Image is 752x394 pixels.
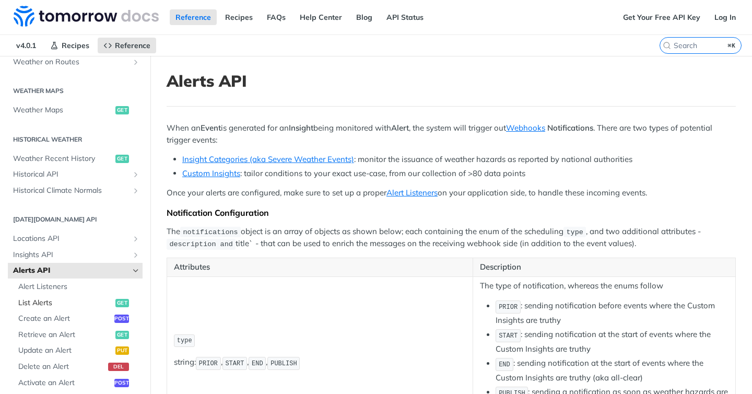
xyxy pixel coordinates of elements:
strong: Event [201,123,221,133]
a: Insight Categories (aka Severe Weather Events) [182,154,354,164]
span: Weather Recent History [13,154,113,164]
span: Weather Maps [13,105,113,115]
strong: Insight [289,123,313,133]
a: Retrieve an Alertget [13,327,143,343]
p: The type of notification, whereas the enums follow [480,280,728,292]
span: Historical Climate Normals [13,186,129,196]
a: Reference [170,9,217,25]
a: Historical Climate NormalsShow subpages for Historical Climate Normals [8,183,143,199]
span: type [177,337,192,344]
h2: Weather Maps [8,86,143,96]
a: API Status [381,9,429,25]
a: Weather on RoutesShow subpages for Weather on Routes [8,54,143,70]
span: List Alerts [18,298,113,308]
span: post [114,379,129,387]
img: Tomorrow.io Weather API Docs [14,6,159,27]
p: Description [480,261,728,273]
button: Hide subpages for Alerts API [132,266,140,275]
span: Locations API [13,234,129,244]
span: Delete an Alert [18,362,105,372]
span: PRIOR [199,360,218,367]
a: Alert Listeners [13,279,143,295]
li: : tailor conditions to your exact use-case, from our collection of >80 data points [182,168,736,180]
span: get [115,106,129,114]
p: Once your alerts are configured, make sure to set up a proper on your application side, to handle... [167,187,736,199]
span: END [499,361,510,368]
button: Show subpages for Historical API [132,170,140,179]
span: get [115,331,129,339]
span: type [567,228,583,236]
span: put [115,346,129,355]
p: Attributes [174,261,466,273]
span: Alerts API [13,265,129,276]
span: Alert Listeners [18,282,140,292]
button: Show subpages for Insights API [132,251,140,259]
a: Insights APIShow subpages for Insights API [8,247,143,263]
span: del [108,363,129,371]
a: Historical APIShow subpages for Historical API [8,167,143,182]
a: Update an Alertput [13,343,143,358]
h2: [DATE][DOMAIN_NAME] API [8,215,143,224]
a: Recipes [44,38,95,53]
p: When an is generated for an being monitored with , the system will trigger out . There are two ty... [167,122,736,146]
svg: Search [663,41,671,50]
span: get [115,155,129,163]
a: Activate an Alertpost [13,375,143,391]
a: Log In [709,9,742,25]
strong: Alert [391,123,409,133]
span: Recipes [62,41,89,50]
a: Delete an Alertdel [13,359,143,375]
a: Recipes [219,9,258,25]
li: : monitor the issuance of weather hazards as reported by national authorities [182,154,736,166]
span: notifications [183,228,238,236]
button: Show subpages for Historical Climate Normals [132,187,140,195]
span: Weather on Routes [13,57,129,67]
span: post [114,315,129,323]
a: Get Your Free API Key [617,9,706,25]
span: get [115,299,129,307]
span: Create an Alert [18,314,112,324]
a: Custom Insights [182,168,240,178]
a: Create an Alertpost [13,311,143,327]
button: Show subpages for Weather on Routes [132,58,140,66]
h2: Historical Weather [8,135,143,144]
a: Alerts APIHide subpages for Alerts API [8,263,143,279]
span: START [225,360,244,367]
span: Insights API [13,250,129,260]
button: Show subpages for Locations API [132,235,140,243]
a: Alert Listeners [386,188,438,198]
p: string: , , , [174,356,466,371]
span: v4.0.1 [10,38,42,53]
a: Webhooks [506,123,545,133]
h1: Alerts API [167,72,736,90]
a: Weather Recent Historyget [8,151,143,167]
span: PRIOR [499,304,518,311]
li: : sending notification before events where the Custom Insights are truthy [496,299,728,326]
a: Locations APIShow subpages for Locations API [8,231,143,247]
span: END [252,360,263,367]
a: Blog [350,9,378,25]
a: Help Center [294,9,348,25]
div: Notification Configuration [167,207,736,218]
span: PUBLISH [271,360,297,367]
span: START [499,332,518,340]
span: Retrieve an Alert [18,330,113,340]
a: FAQs [261,9,291,25]
p: The object is an array of objects as shown below; each containing the enum of the scheduling , an... [167,226,736,250]
span: description and [169,240,233,248]
li: : sending notification at the start of events where the Custom Insights are truthy (aka all-clear) [496,357,728,384]
kbd: ⌘K [725,40,738,51]
span: Reference [115,41,150,50]
span: Update an Alert [18,345,113,356]
span: Historical API [13,169,129,180]
li: : sending notification at the start of events where the Custom Insights are truthy [496,328,728,355]
a: Weather Mapsget [8,102,143,118]
span: Activate an Alert [18,378,112,388]
a: Reference [98,38,156,53]
a: List Alertsget [13,295,143,311]
strong: Notifications [547,123,593,133]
